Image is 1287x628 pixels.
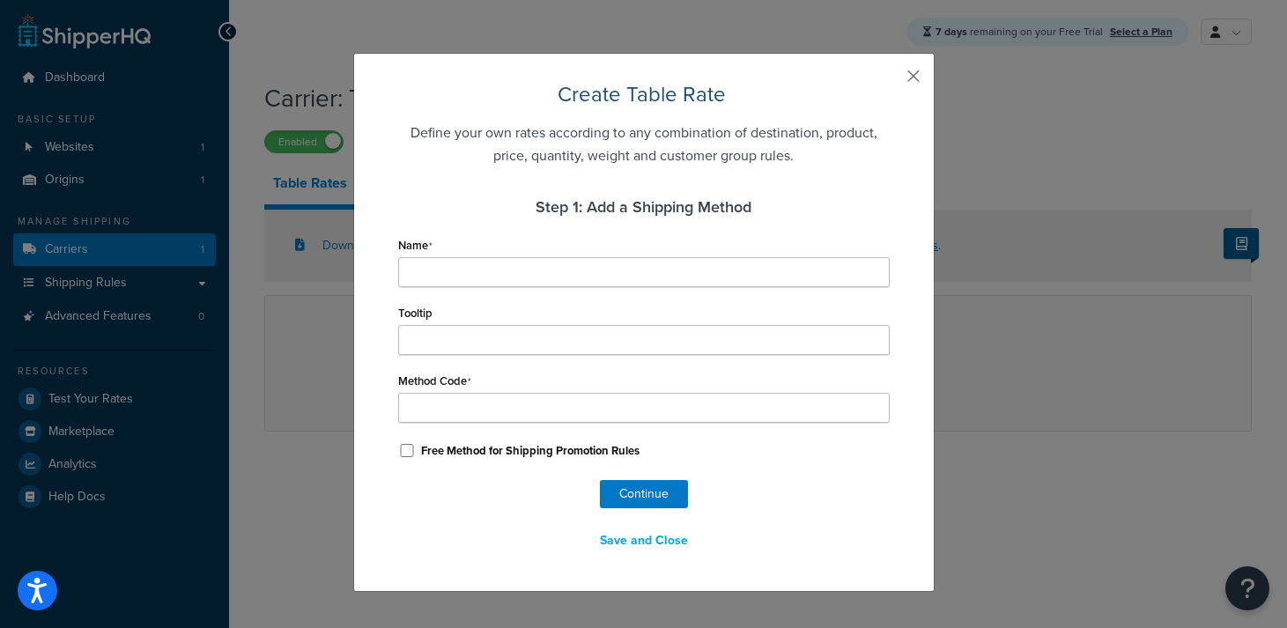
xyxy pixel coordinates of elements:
[600,480,688,508] button: Continue
[398,122,890,167] h5: Define your own rates according to any combination of destination, product, price, quantity, weig...
[588,526,699,556] button: Save and Close
[398,239,433,253] label: Name
[398,196,890,219] h4: Step 1: Add a Shipping Method
[398,374,471,388] label: Method Code
[398,80,890,108] h2: Create Table Rate
[421,443,640,459] label: Free Method for Shipping Promotion Rules
[398,307,433,320] label: Tooltip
